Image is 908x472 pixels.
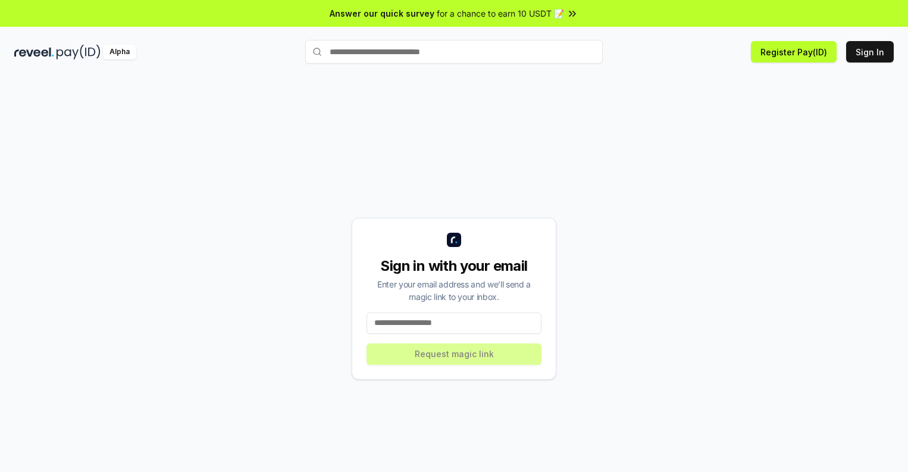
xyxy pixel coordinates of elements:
div: Alpha [103,45,136,60]
div: Sign in with your email [367,257,541,276]
img: reveel_dark [14,45,54,60]
img: logo_small [447,233,461,247]
span: Answer our quick survey [330,7,434,20]
button: Sign In [846,41,894,62]
button: Register Pay(ID) [751,41,837,62]
span: for a chance to earn 10 USDT 📝 [437,7,564,20]
img: pay_id [57,45,101,60]
div: Enter your email address and we’ll send a magic link to your inbox. [367,278,541,303]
